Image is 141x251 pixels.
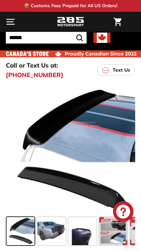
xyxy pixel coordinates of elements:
[97,64,135,76] a: Text Us
[113,67,130,74] p: Text Us
[111,201,136,224] inbox-online-store-chat: Shopify online store chat
[57,16,84,28] img: Logo_285_Motorsport_areodynamics_components
[110,12,125,32] a: Cart
[6,32,87,44] input: Search
[6,70,63,80] a: [PHONE_NUMBER]
[6,61,58,70] p: Call or Text Us at:
[24,2,117,9] p: 📦 Customs Fees Prepaid for All US Orders!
